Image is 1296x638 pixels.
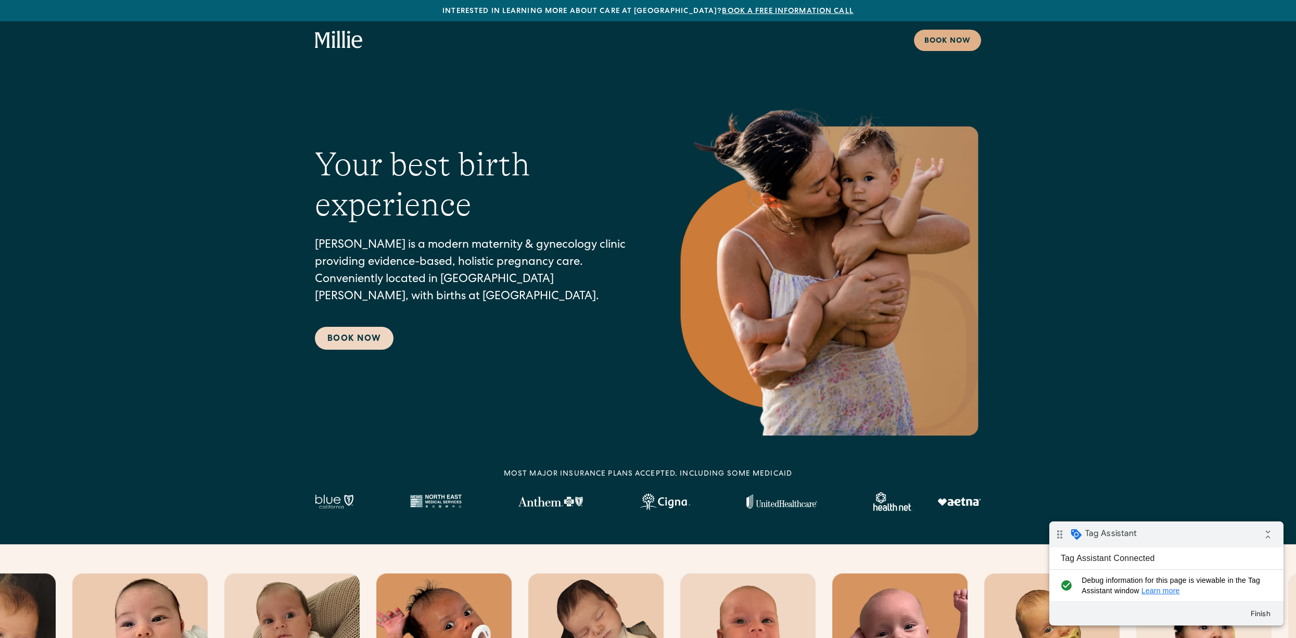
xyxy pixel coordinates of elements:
img: Healthnet logo [873,492,912,511]
i: Collapse debug badge [208,3,229,23]
a: home [315,31,363,49]
img: North East Medical Services logo [410,494,462,509]
span: Tag Assistant [36,7,87,17]
a: Learn more [92,65,131,73]
img: Cigna logo [640,493,690,510]
img: Blue California logo [315,494,353,509]
img: Mother holding and kissing her baby on the cheek. [677,92,981,436]
div: MOST MAJOR INSURANCE PLANS ACCEPTED, INCLUDING some MEDICAID [504,469,792,480]
img: United Healthcare logo [746,494,817,509]
a: Book now [914,30,981,51]
i: check_circle [8,54,26,74]
img: Aetna logo [937,497,981,506]
a: Book Now [315,327,393,350]
button: Finish [193,83,230,101]
a: Book a free information call [722,8,853,15]
h1: Your best birth experience [315,145,636,225]
p: [PERSON_NAME] is a modern maternity & gynecology clinic providing evidence-based, holistic pregna... [315,237,636,306]
span: Debug information for this page is viewable in the Tag Assistant window [32,54,217,74]
div: Book now [924,36,971,47]
img: Anthem Logo [518,496,583,507]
